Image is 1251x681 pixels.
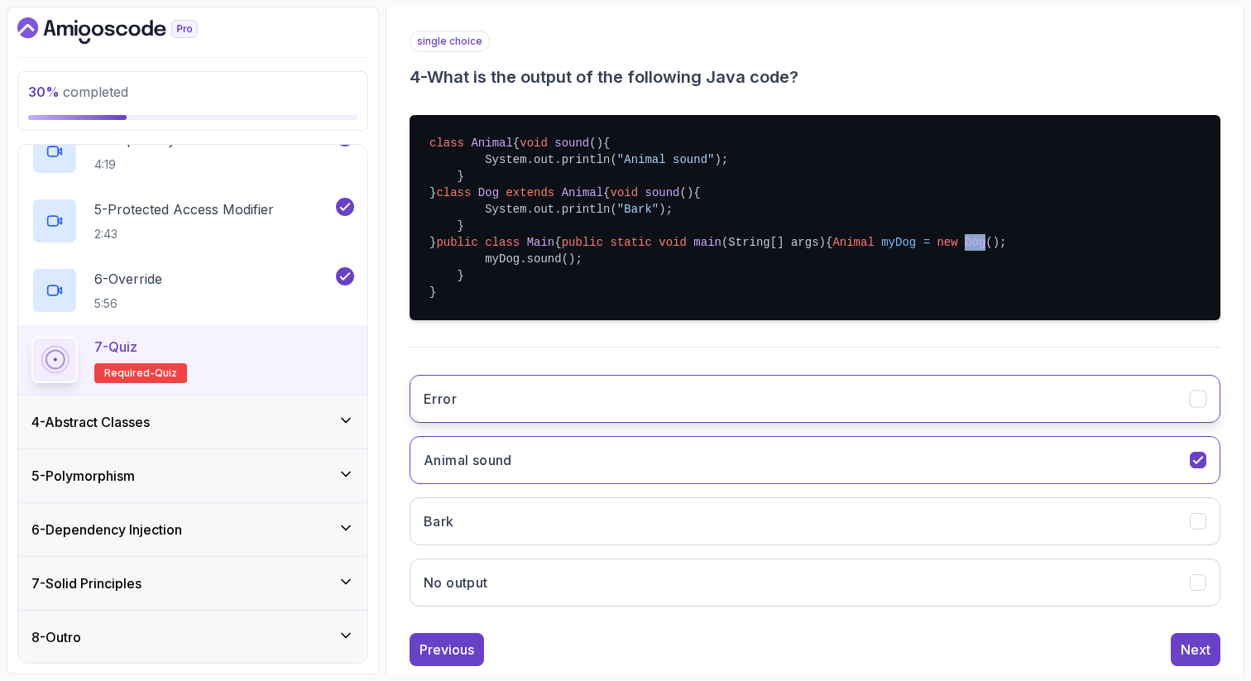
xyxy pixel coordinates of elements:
span: 30 % [28,84,60,100]
button: 8-Outro [18,611,367,664]
span: = [923,236,930,249]
button: 5-Protected Access Modifier2:43 [31,198,354,244]
button: Next [1171,633,1220,666]
span: sound [645,186,680,199]
h3: Animal sound [424,450,512,470]
span: main [693,236,721,249]
h3: Bark [424,511,454,531]
h3: 8 - Outro [31,627,81,647]
span: Animal [471,137,512,150]
p: 5 - Protected Access Modifier [94,199,274,219]
span: () [680,186,694,199]
p: 2:43 [94,226,274,242]
span: (String[] args) [721,236,826,249]
span: completed [28,84,128,100]
button: Previous [410,633,484,666]
button: No output [410,559,1220,607]
button: Bark [410,497,1220,545]
span: void [520,137,548,150]
p: 6 - Override [94,269,162,289]
span: void [659,236,687,249]
span: "Animal sound" [617,153,715,166]
span: public [562,236,603,249]
span: quiz [155,367,177,380]
span: void [611,186,639,199]
button: 7-QuizRequired-quiz [31,337,354,383]
button: Error [410,375,1220,423]
h3: 7 - Solid Principles [31,573,141,593]
button: 5-Polymorphism [18,449,367,502]
button: 4-Super Keyword4:19 [31,128,354,175]
div: Previous [419,640,474,659]
h3: 4 - What is the output of the following Java code? [410,65,1220,89]
div: Next [1181,640,1210,659]
p: 7 - Quiz [94,337,137,357]
span: Animal [562,186,603,199]
p: single choice [410,31,490,52]
h3: No output [424,573,488,592]
span: Dog [478,186,499,199]
span: myDog [881,236,916,249]
span: class [436,186,471,199]
button: 7-Solid Principles [18,557,367,610]
h3: Error [424,389,457,409]
span: extends [506,186,554,199]
span: "Bark" [617,203,659,216]
span: Required- [104,367,155,380]
h3: 6 - Dependency Injection [31,520,182,540]
button: Animal sound [410,436,1220,484]
span: sound [554,137,589,150]
a: Dashboard [17,17,236,44]
span: static [611,236,652,249]
pre: { { System.out.println( ); } } { { System.out.println( ); } } { { (); myDog.sound(); } } [410,115,1220,320]
button: 4-Abstract Classes [18,396,367,448]
span: Animal [832,236,874,249]
h3: 4 - Abstract Classes [31,412,150,432]
span: new [937,236,957,249]
button: 6-Override5:56 [31,267,354,314]
p: 4:19 [94,156,208,173]
span: Main [527,236,555,249]
span: () [589,137,603,150]
span: Dog [965,236,985,249]
button: 6-Dependency Injection [18,503,367,556]
span: public [436,236,477,249]
span: class [485,236,520,249]
span: class [429,137,464,150]
h3: 5 - Polymorphism [31,466,135,486]
p: 5:56 [94,295,162,312]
